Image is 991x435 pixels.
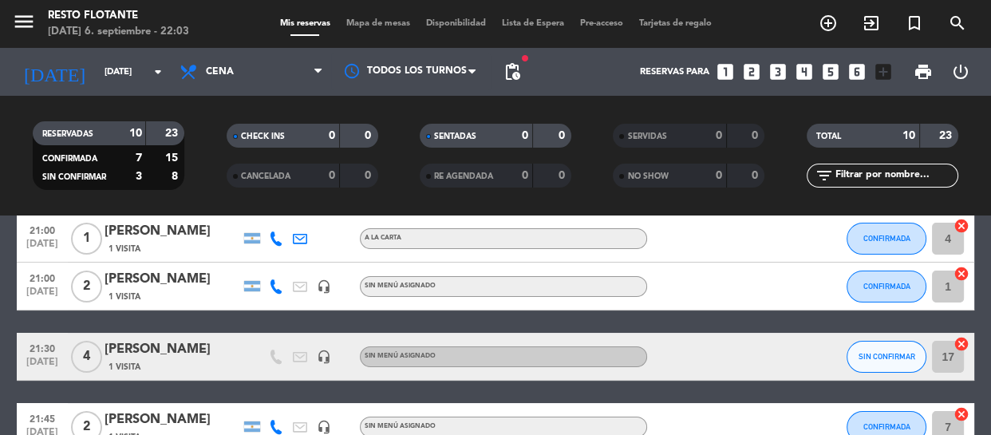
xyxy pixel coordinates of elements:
[520,53,530,63] span: fiber_manual_record
[847,61,867,82] i: looks_6
[42,173,106,181] span: SIN CONFIRMAR
[22,338,62,357] span: 21:30
[938,130,954,141] strong: 23
[953,336,969,352] i: cancel
[241,172,290,180] span: CANCELADA
[272,19,338,28] span: Mis reservas
[165,128,181,139] strong: 23
[640,67,709,77] span: Reservas para
[953,218,969,234] i: cancel
[22,357,62,375] span: [DATE]
[494,19,572,28] span: Lista de Espera
[317,279,331,294] i: headset_mic
[862,14,881,33] i: exit_to_app
[22,268,62,287] span: 21:00
[109,291,140,303] span: 1 Visita
[820,61,841,82] i: looks_5
[109,243,140,255] span: 1 Visita
[572,19,631,28] span: Pre-acceso
[365,353,436,359] span: Sin menú asignado
[165,152,181,164] strong: 15
[365,423,436,429] span: Sin menú asignado
[172,171,181,182] strong: 8
[317,350,331,364] i: headset_mic
[752,170,761,181] strong: 0
[338,19,418,28] span: Mapa de mesas
[128,128,141,139] strong: 10
[135,171,141,182] strong: 3
[819,14,838,33] i: add_circle_outline
[148,62,168,81] i: arrow_drop_down
[12,10,36,34] i: menu
[206,66,234,77] span: Cena
[317,420,331,434] i: headset_mic
[42,155,97,163] span: CONFIRMADA
[905,14,924,33] i: turned_in_not
[135,152,141,164] strong: 7
[559,170,568,181] strong: 0
[105,221,240,242] div: [PERSON_NAME]
[716,170,722,181] strong: 0
[716,130,722,141] strong: 0
[329,130,335,141] strong: 0
[859,352,915,361] span: SIN CONFIRMAR
[627,172,668,180] span: NO SHOW
[71,271,102,303] span: 2
[22,287,62,305] span: [DATE]
[914,62,933,81] span: print
[847,223,926,255] button: CONFIRMADA
[953,266,969,282] i: cancel
[71,223,102,255] span: 1
[942,48,980,96] div: LOG OUT
[953,406,969,422] i: cancel
[951,62,970,81] i: power_settings_new
[329,170,335,181] strong: 0
[794,61,815,82] i: looks_4
[847,271,926,303] button: CONFIRMADA
[631,19,720,28] span: Tarjetas de regalo
[365,130,374,141] strong: 0
[105,339,240,360] div: [PERSON_NAME]
[522,170,528,181] strong: 0
[834,167,957,184] input: Filtrar por nombre...
[948,14,967,33] i: search
[109,361,140,374] span: 1 Visita
[863,234,910,243] span: CONFIRMADA
[434,132,476,140] span: SENTADAS
[105,409,240,430] div: [PERSON_NAME]
[48,24,189,40] div: [DATE] 6. septiembre - 22:03
[418,19,494,28] span: Disponibilidad
[863,422,910,431] span: CONFIRMADA
[241,132,285,140] span: CHECK INS
[12,10,36,39] button: menu
[715,61,736,82] i: looks_one
[902,130,915,141] strong: 10
[816,132,841,140] span: TOTAL
[863,282,910,291] span: CONFIRMADA
[741,61,762,82] i: looks_two
[48,8,189,24] div: Resto Flotante
[105,269,240,290] div: [PERSON_NAME]
[365,235,401,241] span: A la carta
[815,166,834,185] i: filter_list
[22,239,62,257] span: [DATE]
[627,132,666,140] span: SERVIDAS
[752,130,761,141] strong: 0
[42,130,93,138] span: RESERVADAS
[873,61,894,82] i: add_box
[522,130,528,141] strong: 0
[365,283,436,289] span: Sin menú asignado
[71,341,102,373] span: 4
[22,220,62,239] span: 21:00
[22,409,62,427] span: 21:45
[434,172,493,180] span: RE AGENDADA
[503,62,522,81] span: pending_actions
[12,54,97,89] i: [DATE]
[559,130,568,141] strong: 0
[768,61,788,82] i: looks_3
[365,170,374,181] strong: 0
[847,341,926,373] button: SIN CONFIRMAR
